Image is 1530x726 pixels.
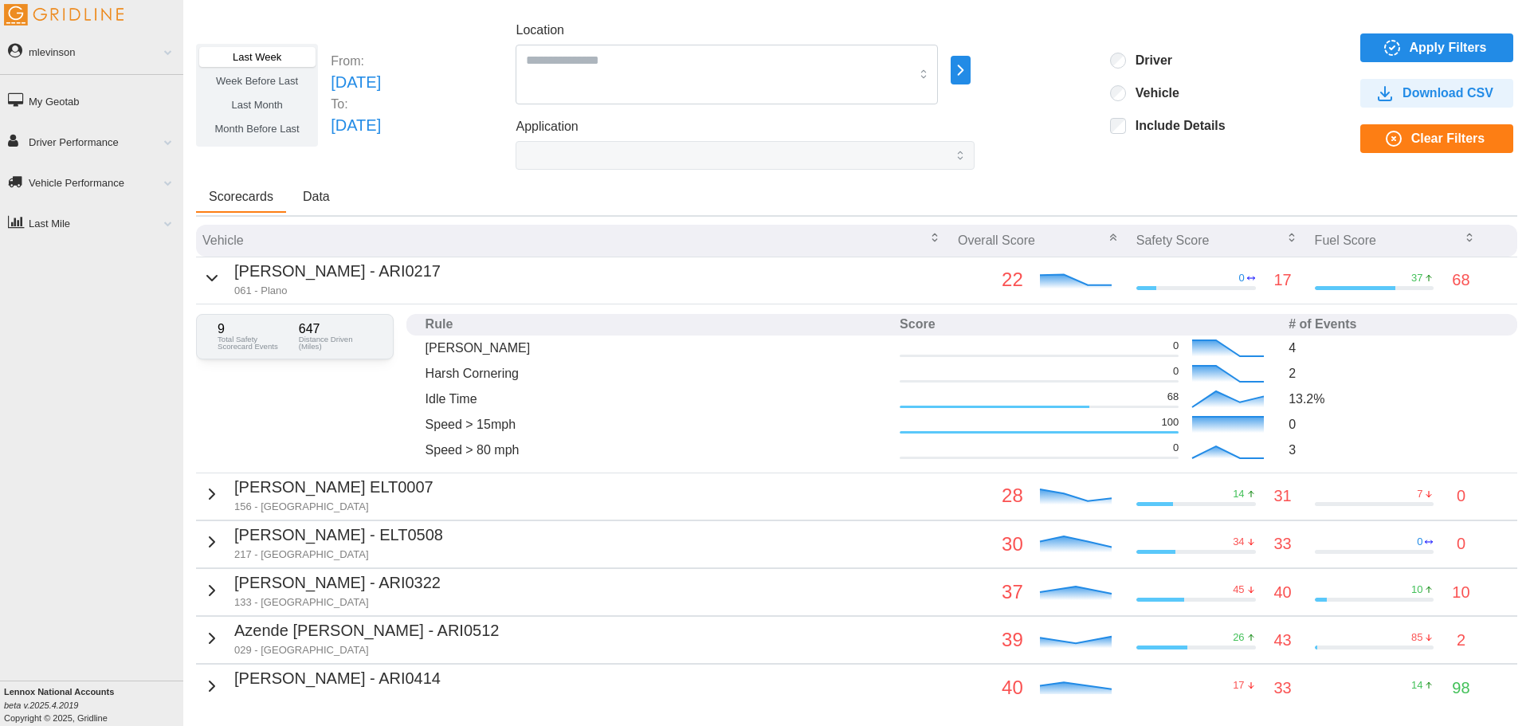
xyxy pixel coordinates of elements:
[1411,125,1485,152] span: Clear Filters
[1411,678,1422,693] p: 14
[1360,79,1513,108] button: Download CSV
[218,336,291,351] p: Total Safety Scorecard Events
[958,577,1023,607] p: 37
[1289,339,1498,357] p: 4
[1360,33,1513,62] button: Apply Filters
[1282,314,1504,336] th: # of Events
[1233,583,1244,597] p: 45
[893,314,1282,336] th: Score
[1452,268,1469,292] p: 68
[426,390,887,408] p: Idle Time
[1273,484,1291,508] p: 31
[1411,271,1422,285] p: 37
[303,190,330,203] span: Data
[958,231,1035,249] p: Overall Score
[202,618,499,657] button: Azende [PERSON_NAME] - ARI0512029 - [GEOGRAPHIC_DATA]
[1161,415,1179,430] p: 100
[1289,441,1498,459] p: 3
[202,231,244,249] p: Vehicle
[234,475,433,500] p: [PERSON_NAME] ELT0007
[958,673,1023,703] p: 40
[331,113,381,138] p: [DATE]
[1457,532,1465,556] p: 0
[1457,484,1465,508] p: 0
[1289,392,1324,406] span: 13.2 %
[1417,535,1422,549] p: 0
[1360,124,1513,153] button: Clear Filters
[234,666,441,691] p: [PERSON_NAME] - ARI0414
[1273,268,1291,292] p: 17
[516,21,564,41] label: Location
[202,666,441,705] button: [PERSON_NAME] - ARI0414069 - [GEOGRAPHIC_DATA]
[1410,34,1487,61] span: Apply Filters
[4,685,183,724] div: Copyright © 2025, Gridline
[516,117,578,137] label: Application
[1233,630,1244,645] p: 26
[1238,271,1244,285] p: 0
[234,618,499,643] p: Azende [PERSON_NAME] - ARI0512
[1173,339,1179,353] p: 0
[426,441,887,459] p: Speed > 80 mph
[1315,231,1376,249] p: Fuel Score
[234,595,441,610] p: 133 - [GEOGRAPHIC_DATA]
[1126,118,1226,134] label: Include Details
[331,52,381,70] p: From:
[202,523,443,562] button: [PERSON_NAME] - ELT0508217 - [GEOGRAPHIC_DATA]
[234,259,441,284] p: [PERSON_NAME] - ARI0217
[1402,80,1493,107] span: Download CSV
[234,284,441,298] p: 061 - Plano
[216,75,298,87] span: Week Before Last
[299,336,372,351] p: Distance Driven (Miles)
[234,691,441,705] p: 069 - [GEOGRAPHIC_DATA]
[331,70,381,95] p: [DATE]
[1173,364,1179,379] p: 0
[1273,628,1291,653] p: 43
[1126,53,1172,69] label: Driver
[234,500,433,514] p: 156 - [GEOGRAPHIC_DATA]
[1289,415,1498,434] p: 0
[234,643,499,657] p: 029 - [GEOGRAPHIC_DATA]
[1457,628,1465,653] p: 2
[299,323,372,336] p: 647
[1233,487,1244,501] p: 14
[234,547,443,562] p: 217 - [GEOGRAPHIC_DATA]
[1289,364,1498,383] p: 2
[202,259,441,298] button: [PERSON_NAME] - ARI0217061 - Plano
[426,415,887,434] p: Speed > 15mph
[233,51,281,63] span: Last Week
[218,323,291,336] p: 9
[202,475,433,514] button: [PERSON_NAME] ELT0007156 - [GEOGRAPHIC_DATA]
[234,523,443,547] p: [PERSON_NAME] - ELT0508
[215,123,300,135] span: Month Before Last
[1233,678,1244,693] p: 17
[1126,85,1179,101] label: Vehicle
[1417,487,1422,501] p: 7
[1452,580,1469,605] p: 10
[234,571,441,595] p: [PERSON_NAME] - ARI0322
[1173,441,1179,455] p: 0
[4,687,114,697] b: Lennox National Accounts
[209,190,273,203] span: Scorecards
[1411,630,1422,645] p: 85
[231,99,282,111] span: Last Month
[958,265,1023,295] p: 22
[202,571,441,610] button: [PERSON_NAME] - ARI0322133 - [GEOGRAPHIC_DATA]
[958,529,1023,559] p: 30
[1136,231,1210,249] p: Safety Score
[331,95,381,113] p: To:
[1273,580,1291,605] p: 40
[426,364,887,383] p: Harsh Cornering
[1411,583,1422,597] p: 10
[1167,390,1179,404] p: 68
[958,625,1023,655] p: 39
[1273,532,1291,556] p: 33
[4,4,124,26] img: Gridline
[419,314,893,336] th: Rule
[1452,676,1469,700] p: 98
[4,700,78,710] i: beta v.2025.4.2019
[1273,676,1291,700] p: 33
[426,339,887,357] p: [PERSON_NAME]
[1233,535,1244,549] p: 34
[958,481,1023,511] p: 28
